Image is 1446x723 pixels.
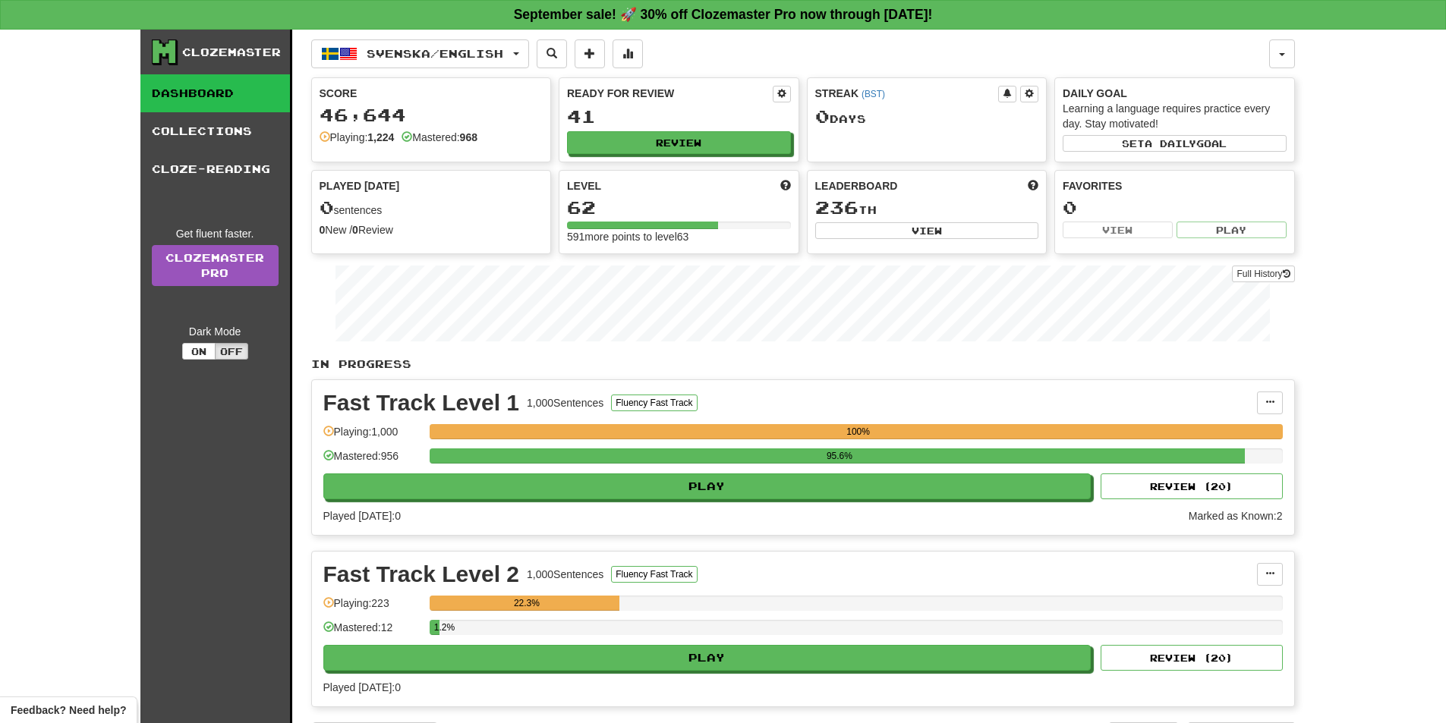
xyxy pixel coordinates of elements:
[434,448,1245,464] div: 95.6%
[323,645,1092,671] button: Play
[460,131,477,143] strong: 968
[527,567,603,582] div: 1,000 Sentences
[320,86,543,101] div: Score
[323,424,422,449] div: Playing: 1,000
[537,39,567,68] button: Search sentences
[182,343,216,360] button: On
[567,131,791,154] button: Review
[815,107,1039,127] div: Day s
[1063,86,1287,101] div: Daily Goal
[320,178,400,193] span: Played [DATE]
[1063,101,1287,131] div: Learning a language requires practice every day. Stay motivated!
[1063,222,1173,238] button: View
[1189,508,1283,523] div: Marked as Known: 2
[1063,135,1287,152] button: Seta dailygoal
[152,245,279,286] a: ClozemasterPro
[567,198,791,217] div: 62
[323,620,422,645] div: Mastered: 12
[611,566,697,583] button: Fluency Fast Track
[1101,645,1283,671] button: Review (20)
[402,130,477,145] div: Mastered:
[1177,222,1287,238] button: Play
[152,324,279,339] div: Dark Mode
[613,39,643,68] button: More stats
[567,86,773,101] div: Ready for Review
[311,357,1295,372] p: In Progress
[815,178,898,193] span: Leaderboard
[815,222,1039,239] button: View
[140,150,290,188] a: Cloze-Reading
[140,112,290,150] a: Collections
[1145,138,1196,149] span: a daily
[815,198,1039,218] div: th
[152,226,279,241] div: Get fluent faster.
[567,178,601,193] span: Level
[323,510,401,522] span: Played [DATE]: 0
[567,229,791,244] div: 591 more points to level 63
[323,448,422,473] div: Mastered: 956
[815,86,999,101] div: Streak
[611,395,697,411] button: Fluency Fast Track
[323,391,520,414] div: Fast Track Level 1
[1101,473,1283,499] button: Review (20)
[527,395,603,410] div: 1,000 Sentences
[11,703,126,718] span: Open feedback widget
[815,105,830,127] span: 0
[320,105,543,124] div: 46,644
[320,222,543,237] div: New / Review
[311,39,529,68] button: Svenska/English
[567,107,791,126] div: 41
[1063,178,1287,193] div: Favorites
[140,74,290,112] a: Dashboard
[367,131,394,143] strong: 1,224
[434,620,439,635] div: 1.2%
[323,563,520,586] div: Fast Track Level 2
[323,473,1092,499] button: Play
[320,198,543,218] div: sentences
[815,196,858,218] span: 236
[575,39,605,68] button: Add sentence to collection
[215,343,248,360] button: Off
[1063,198,1287,217] div: 0
[320,130,395,145] div: Playing:
[323,681,401,693] span: Played [DATE]: 0
[434,424,1283,439] div: 100%
[780,178,791,193] span: Score more points to level up
[514,7,933,22] strong: September sale! 🚀 30% off Clozemaster Pro now through [DATE]!
[320,224,326,236] strong: 0
[434,596,619,611] div: 22.3%
[862,89,885,99] a: (BST)
[1028,178,1038,193] span: This week in points, UTC
[1232,266,1294,282] button: Full History
[367,47,503,60] span: Svenska / English
[323,596,422,621] div: Playing: 223
[352,224,358,236] strong: 0
[182,45,281,60] div: Clozemaster
[320,196,334,218] span: 0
